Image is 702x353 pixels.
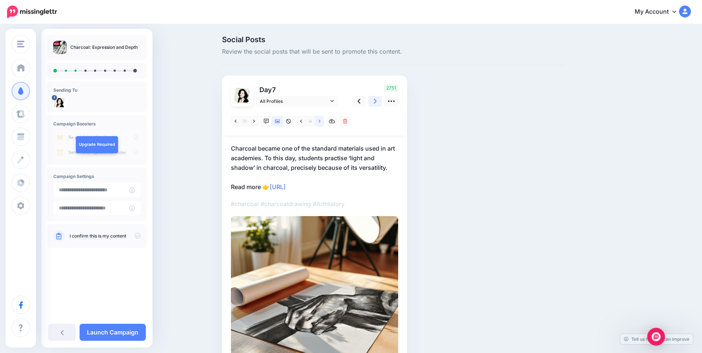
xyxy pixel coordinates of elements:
a: I confirm this is my content [70,233,126,239]
h4: Campaign Settings [53,174,141,179]
img: 272766434_462312302023424_2401945249528966706_n-bsa116104.jpg [233,87,251,104]
p: Charcoal became one of the standard materials used in art academies. To this day, students practi... [231,144,398,192]
span: Review the social posts that will be sent to promote this content. [222,47,565,57]
img: menu.png [17,41,24,47]
a: Upgrade Required [76,136,118,153]
h4: Campaign Boosters [53,121,141,127]
a: [URL] [270,183,286,191]
a: My Account [627,3,691,21]
span: Social Posts [222,36,565,43]
a: Tell us how we can improve [620,334,693,344]
img: 129c70f855de37b2f348807d603342be_thumb.jpg [53,41,67,54]
div: Open Intercom Messenger [647,328,665,346]
p: Day [256,84,339,95]
p: #charcoal #charcoaldrawing #ArtHistory [231,199,398,209]
img: campaign_review_boosters.png [53,130,141,159]
img: Missinglettr [7,6,57,18]
span: 7 [272,86,276,94]
img: 272766434_462312302023424_2401945249528966706_n-bsa116104.jpg [53,97,65,108]
p: Charcoal: Expression and Depth [70,44,138,51]
a: All Profiles [256,96,337,107]
span: All Profiles [260,97,329,105]
span: 2751 [384,84,398,92]
h4: Sending To [53,87,141,93]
